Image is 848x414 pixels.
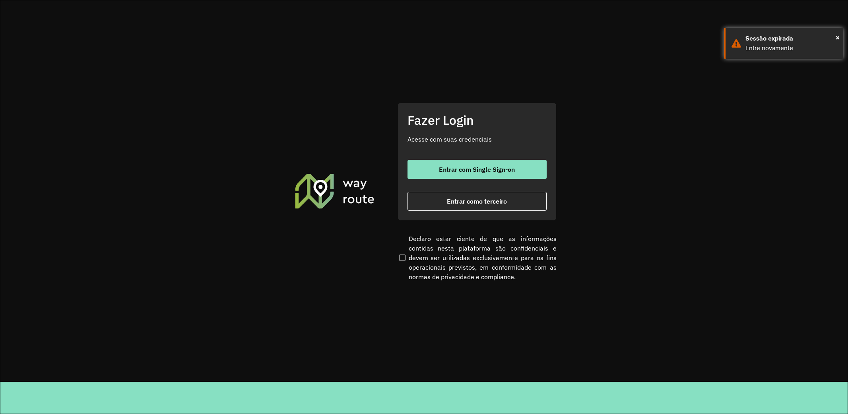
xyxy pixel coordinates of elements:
[745,43,837,53] div: Entre novamente
[836,31,840,43] span: ×
[408,134,547,144] p: Acesse com suas credenciais
[408,113,547,128] h2: Fazer Login
[294,173,376,209] img: Roteirizador AmbevTech
[408,192,547,211] button: button
[398,234,557,282] label: Declaro estar ciente de que as informações contidas nesta plataforma são confidenciais e devem se...
[745,34,837,43] div: Sessão expirada
[447,198,507,204] span: Entrar como terceiro
[439,166,515,173] span: Entrar com Single Sign-on
[836,31,840,43] button: Close
[408,160,547,179] button: button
